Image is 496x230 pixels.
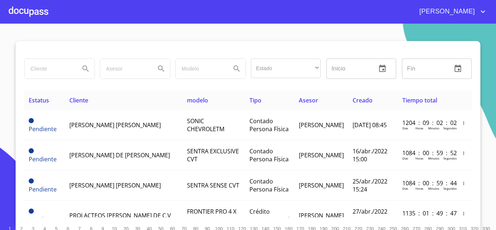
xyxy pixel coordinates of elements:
p: 1084 : 00 : 59 : 52 [402,149,451,157]
span: 27/abr./2022 08:47 [353,207,387,223]
span: [PERSON_NAME] DE [PERSON_NAME] [69,151,170,159]
p: Minutos [428,156,439,160]
p: Horas [415,186,423,190]
button: Search [228,60,245,77]
p: Segundos [443,156,457,160]
span: modelo [187,96,208,104]
p: Minutos [428,217,439,221]
p: Dias [402,217,408,221]
span: Crédito Persona Moral [249,207,290,223]
span: Cliente [69,96,88,104]
span: Contado Persona Física [249,177,289,193]
span: Pendiente [29,155,57,163]
span: Pendiente [29,148,34,153]
p: Segundos [443,217,457,221]
p: Horas [415,217,423,221]
p: Horas [415,126,423,130]
span: Pendiente [29,125,57,133]
span: Tipo [249,96,261,104]
span: Contado Persona Física [249,117,289,133]
p: Minutos [428,186,439,190]
span: PROLACTEOS [PERSON_NAME] DE C.V [69,211,171,219]
p: Dias [402,156,408,160]
button: Search [77,60,94,77]
span: [PERSON_NAME] [299,121,344,129]
div: ​ [251,58,321,78]
button: account of current user [414,6,487,17]
span: 16/abr./2022 15:00 [353,147,387,163]
p: Dias [402,126,408,130]
span: Pendiente [29,118,34,123]
span: [PERSON_NAME] [299,181,344,189]
span: [DATE] 08:45 [353,121,387,129]
span: [PERSON_NAME] [299,211,344,219]
input: search [100,59,150,78]
input: search [176,59,225,78]
p: Horas [415,156,423,160]
p: 1204 : 09 : 02 : 02 [402,119,451,127]
p: 1084 : 00 : 59 : 44 [402,179,451,187]
span: Pendiente [29,209,34,214]
span: [PERSON_NAME] [PERSON_NAME] [69,121,161,129]
span: SONIC CHEVROLETM [187,117,224,133]
span: SENTRA SENSE CVT [187,181,239,189]
span: [PERSON_NAME] [PERSON_NAME] [69,181,161,189]
span: Pendiente [29,215,57,223]
span: Pendiente [29,178,34,183]
span: SENTRA EXCLUSIVE CVT [187,147,239,163]
span: FRONTIER PRO 4 X 4 X 4 TA [187,207,236,223]
p: 1135 : 01 : 49 : 47 [402,209,451,217]
span: Contado Persona Física [249,147,289,163]
p: Minutos [428,126,439,130]
span: [PERSON_NAME] [299,151,344,159]
span: Estatus [29,96,49,104]
p: Dias [402,186,408,190]
p: Segundos [443,186,457,190]
span: Pendiente [29,185,57,193]
span: 25/abr./2022 15:24 [353,177,387,193]
input: search [25,59,74,78]
span: Asesor [299,96,318,104]
button: Search [153,60,170,77]
span: [PERSON_NAME] [414,6,479,17]
span: Creado [353,96,373,104]
span: Tiempo total [402,96,437,104]
p: Segundos [443,126,457,130]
